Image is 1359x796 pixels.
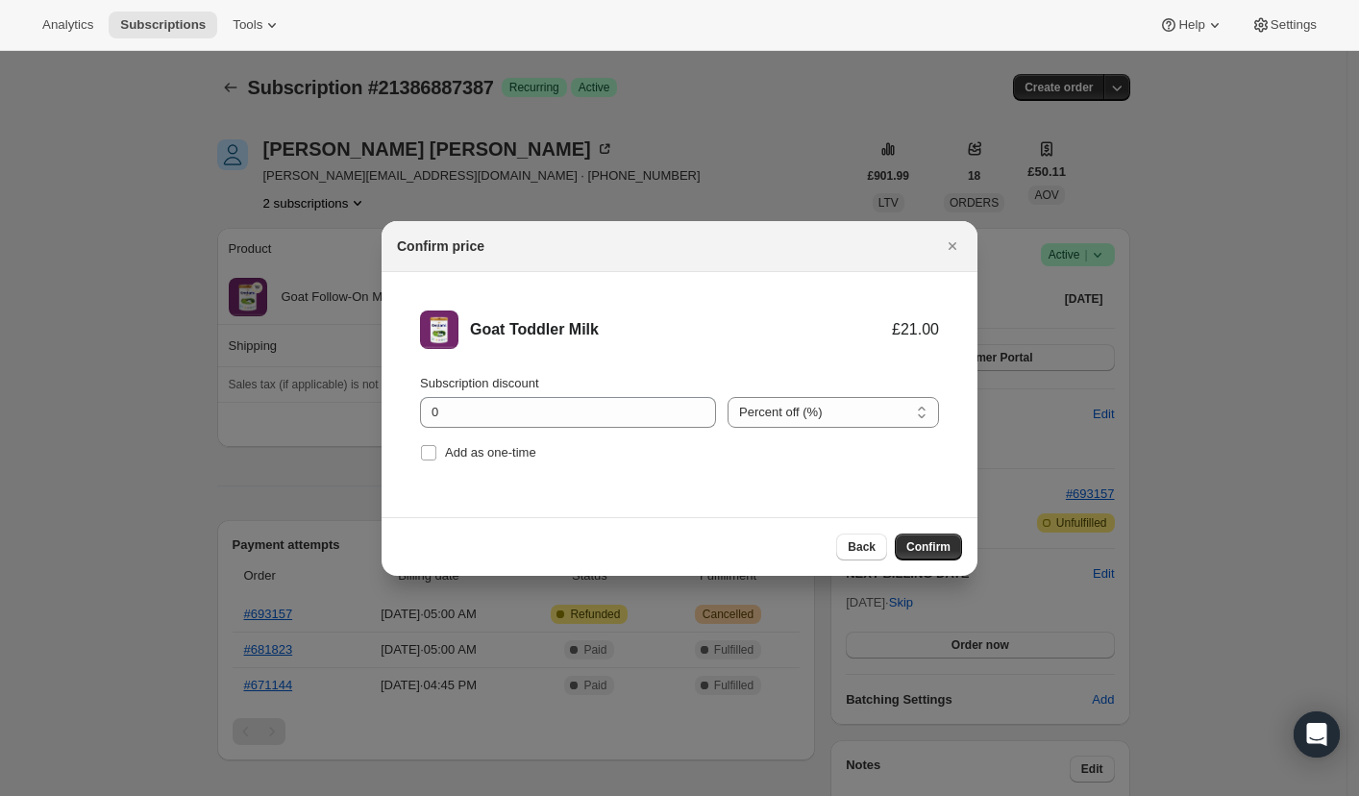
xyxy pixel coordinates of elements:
button: Settings [1240,12,1328,38]
button: Back [836,534,887,560]
button: Tools [221,12,293,38]
button: Help [1148,12,1235,38]
span: Subscriptions [120,17,206,33]
button: Subscriptions [109,12,217,38]
span: Confirm [906,539,951,555]
span: Settings [1271,17,1317,33]
div: Open Intercom Messenger [1294,711,1340,758]
h2: Confirm price [397,236,484,256]
img: Goat Toddler Milk [420,311,458,349]
button: Confirm [895,534,962,560]
span: Analytics [42,17,93,33]
button: Analytics [31,12,105,38]
span: Tools [233,17,262,33]
button: Close [939,233,966,260]
span: Help [1178,17,1204,33]
span: Subscription discount [420,376,539,390]
span: Add as one-time [445,445,536,460]
span: Back [848,539,876,555]
div: Goat Toddler Milk [470,320,892,339]
div: £21.00 [892,320,939,339]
